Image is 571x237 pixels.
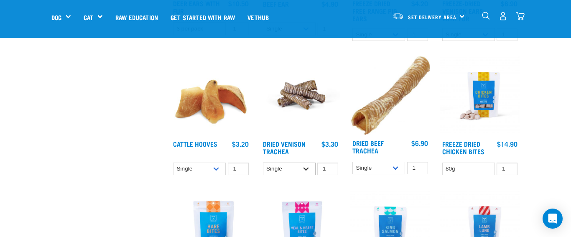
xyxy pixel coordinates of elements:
img: Pile Of Cattle Hooves Treats For Dogs [171,56,251,136]
img: RE Product Shoot 2023 Nov8581 [440,56,520,136]
img: user.png [499,12,507,20]
input: 1 [317,163,338,176]
input: 1 [497,163,517,176]
input: 1 [228,163,249,176]
a: Freeze Dried Chicken Bites [442,142,484,153]
a: Dog [51,13,61,22]
img: home-icon-1@2x.png [482,12,490,20]
a: Vethub [241,0,275,34]
div: $6.90 [411,139,428,147]
a: Cat [84,13,93,22]
img: Stack of treats for pets including venison trachea [261,56,341,136]
a: Cattle Hooves [173,142,217,145]
a: Dried Venison Trachea [263,142,306,153]
a: Raw Education [109,0,164,34]
div: $14.90 [497,140,517,148]
div: Open Intercom Messenger [543,209,563,229]
img: home-icon@2x.png [516,12,525,20]
span: Set Delivery Area [408,15,456,18]
img: Trachea [350,56,430,135]
div: $3.20 [232,140,249,148]
a: Dried Beef Trachea [352,141,384,152]
div: $3.30 [321,140,338,148]
img: van-moving.png [393,12,404,20]
a: Get started with Raw [164,0,241,34]
input: 1 [407,162,428,175]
